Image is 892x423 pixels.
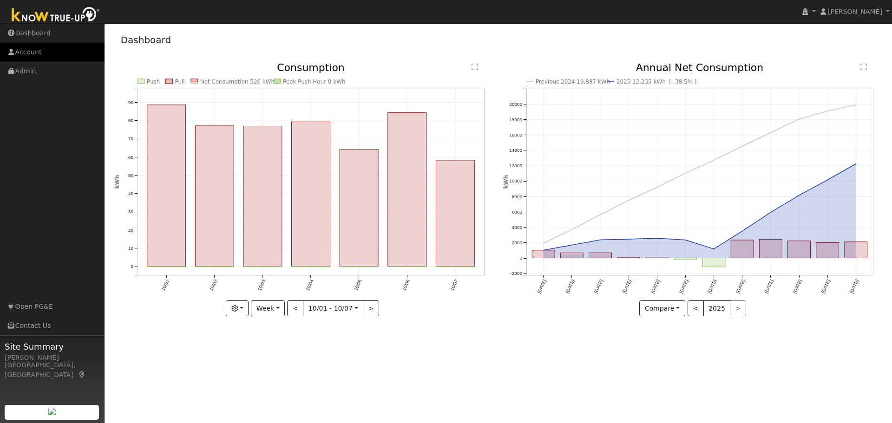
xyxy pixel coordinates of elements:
[128,191,133,196] text: 40
[401,279,411,292] text: 10/06
[200,78,274,85] text: Net Consumption 526 kWh
[128,118,133,123] text: 80
[472,63,478,71] text: 
[291,122,330,267] rect: onclick=""
[283,78,346,85] text: Peak Push Hour 0 kWh
[128,246,133,251] text: 10
[353,279,363,292] text: 10/05
[303,300,363,316] button: 10/01 - 10/07
[147,78,160,85] text: Push
[48,408,56,415] img: retrieve
[277,62,345,73] text: Consumption
[340,150,378,267] rect: onclick=""
[449,279,459,292] text: 10/07
[128,137,133,142] text: 70
[363,300,379,316] button: >
[5,340,99,353] span: Site Summary
[436,160,474,267] rect: onclick=""
[251,300,285,316] button: Week
[175,78,184,85] text: Pull
[195,126,234,267] rect: onclick=""
[209,279,218,292] text: 10/02
[828,8,882,15] span: [PERSON_NAME]
[147,105,185,267] rect: onclick=""
[114,175,120,189] text: kWh
[128,209,133,215] text: 30
[131,264,133,269] text: 0
[128,173,133,178] text: 50
[388,113,426,267] rect: onclick=""
[5,353,99,363] div: [PERSON_NAME]
[256,279,266,292] text: 10/03
[160,279,170,292] text: 10/01
[287,300,303,316] button: <
[78,371,86,378] a: Map
[5,360,99,380] div: [GEOGRAPHIC_DATA], [GEOGRAPHIC_DATA]
[7,5,105,26] img: Know True-Up
[128,155,133,160] text: 60
[128,228,133,233] text: 20
[243,126,282,267] rect: onclick=""
[121,34,171,46] a: Dashboard
[305,279,315,292] text: 10/04
[128,100,133,105] text: 90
